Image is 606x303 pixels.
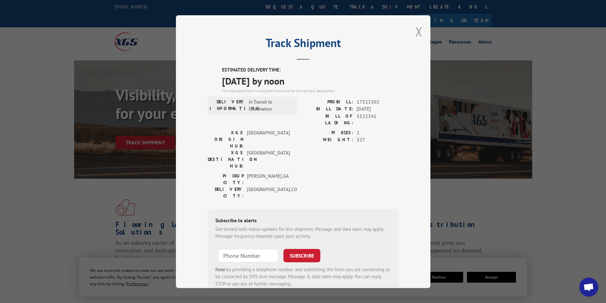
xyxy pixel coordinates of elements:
span: 17523302 [357,98,399,106]
span: [DATE] [357,106,399,113]
span: [GEOGRAPHIC_DATA] , CO [247,186,290,199]
label: PIECES: [303,129,353,136]
strong: Note: [215,266,226,272]
h2: Track Shipment [208,38,399,51]
div: by providing a telephone number and submitting this form you are consenting to be contacted by SM... [215,266,391,287]
div: The estimated time is using the time zone for the delivery destination. [222,88,399,93]
button: Close modal [415,23,422,40]
label: DELIVERY CITY: [208,186,244,199]
label: PROBILL: [303,98,353,106]
span: 2 [357,129,399,136]
label: ESTIMATED DELIVERY TIME: [222,66,399,74]
span: 527 [357,136,399,144]
label: BILL OF LADING: [303,113,353,126]
span: [PERSON_NAME] , GA [247,172,290,186]
label: XGS DESTINATION HUB: [208,149,244,169]
div: Get texted with status updates for this shipment. Message and data rates may apply. Message frequ... [215,225,391,240]
button: SUBSCRIBE [283,249,320,262]
label: BILL DATE: [303,106,353,113]
label: XGS ORIGIN HUB: [208,129,244,149]
span: 5522341 [357,113,399,126]
div: Subscribe to alerts [215,216,391,225]
label: DELIVERY INFORMATION: [210,98,246,113]
span: [GEOGRAPHIC_DATA] [247,149,290,169]
span: In Transit to Destination [249,98,292,113]
div: Open chat [579,278,598,297]
span: [DATE] by noon [222,73,399,88]
input: Phone Number [218,249,278,262]
label: WEIGHT: [303,136,353,144]
label: PICKUP CITY: [208,172,244,186]
span: [GEOGRAPHIC_DATA] [247,129,290,149]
